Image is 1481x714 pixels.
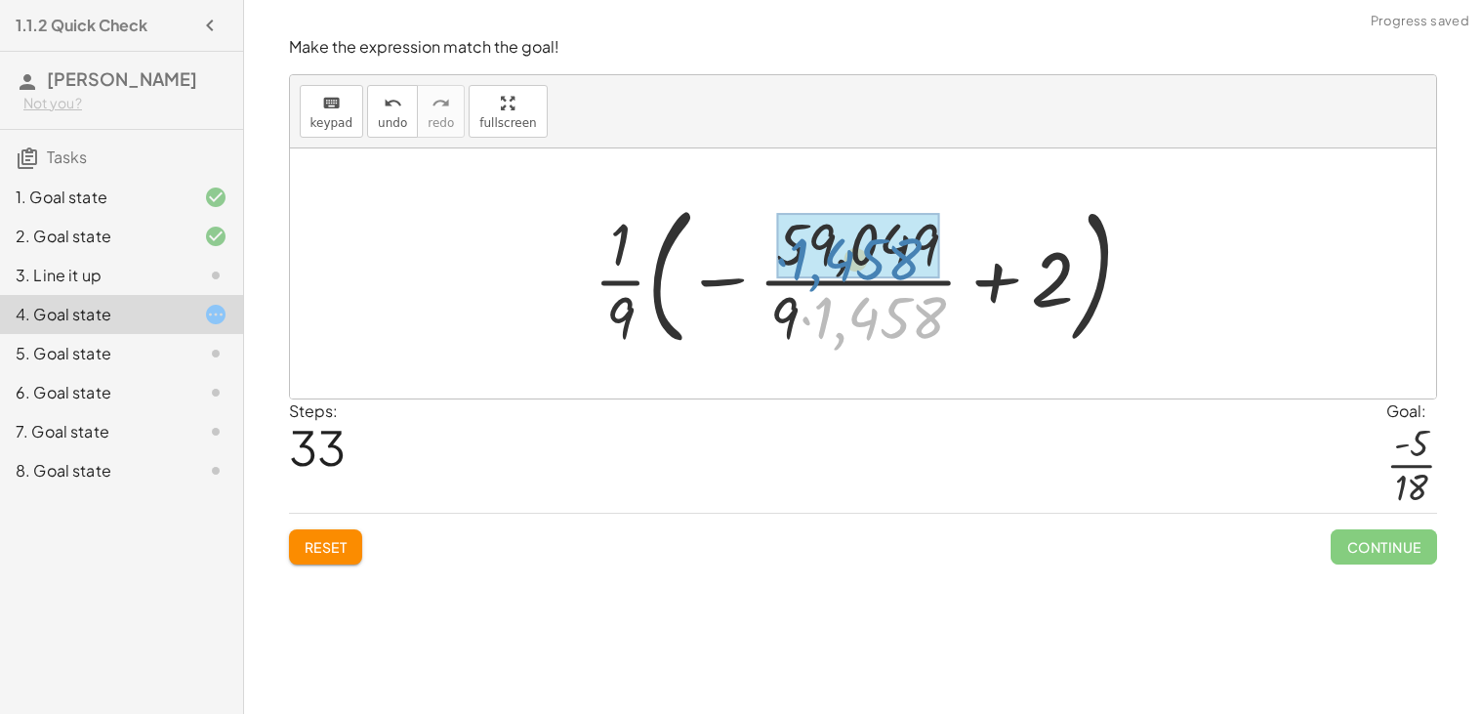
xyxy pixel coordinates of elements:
[417,85,465,138] button: redoredo
[469,85,547,138] button: fullscreen
[16,264,173,287] div: 3. Line it up
[47,147,87,167] span: Tasks
[204,381,227,404] i: Task not started.
[305,538,348,556] span: Reset
[204,342,227,365] i: Task not started.
[204,459,227,483] i: Task not started.
[16,420,173,443] div: 7. Goal state
[16,381,173,404] div: 6. Goal state
[310,116,353,130] span: keypad
[289,400,338,421] label: Steps:
[300,85,364,138] button: keyboardkeypad
[204,303,227,326] i: Task started.
[16,225,173,248] div: 2. Goal state
[289,529,363,565] button: Reset
[289,417,346,477] span: 33
[204,225,227,248] i: Task finished and correct.
[322,92,341,115] i: keyboard
[204,186,227,209] i: Task finished and correct.
[16,303,173,326] div: 4. Goal state
[204,264,227,287] i: Task not started.
[1371,12,1469,31] span: Progress saved
[378,116,407,130] span: undo
[16,342,173,365] div: 5. Goal state
[432,92,450,115] i: redo
[23,94,227,113] div: Not you?
[16,459,173,483] div: 8. Goal state
[47,67,197,90] span: [PERSON_NAME]
[289,36,1437,59] p: Make the expression match the goal!
[1386,399,1436,423] div: Goal:
[384,92,402,115] i: undo
[479,116,536,130] span: fullscreen
[367,85,418,138] button: undoundo
[16,186,173,209] div: 1. Goal state
[204,420,227,443] i: Task not started.
[16,14,147,37] h4: 1.1.2 Quick Check
[428,116,454,130] span: redo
